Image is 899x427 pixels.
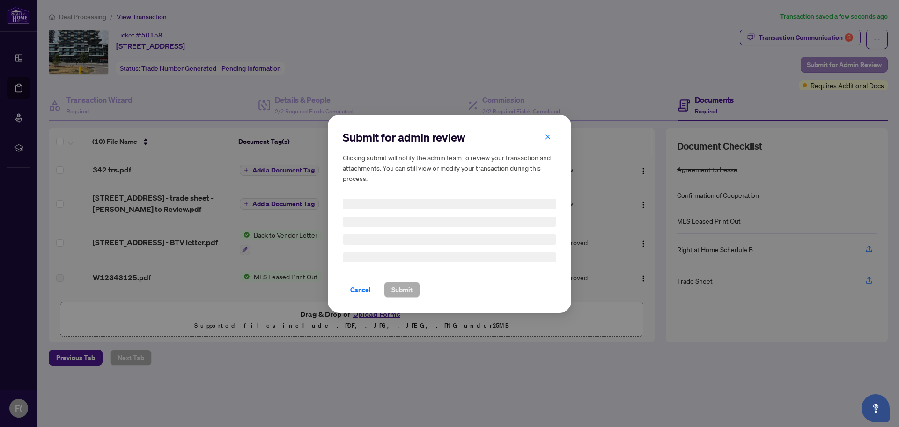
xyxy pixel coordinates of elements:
[343,282,378,298] button: Cancel
[343,130,556,145] h2: Submit for admin review
[545,133,551,140] span: close
[862,394,890,422] button: Open asap
[343,152,556,183] h5: Clicking submit will notify the admin team to review your transaction and attachments. You can st...
[384,282,420,298] button: Submit
[350,282,371,297] span: Cancel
